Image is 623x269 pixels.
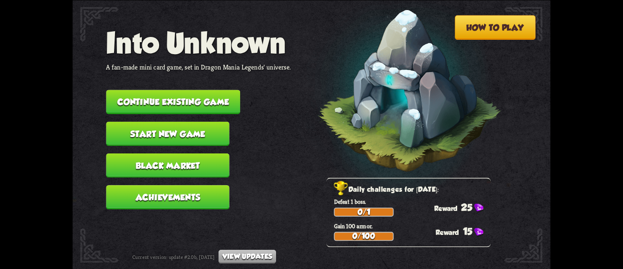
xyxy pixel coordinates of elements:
button: View updates [219,249,276,263]
div: 0/100 [335,233,393,240]
h2: Daily challenges for [DATE]: [334,184,491,196]
img: Golden_Trophy_Icon.png [334,181,348,196]
p: Gain 100 armor. [334,222,491,230]
button: Continue existing game [106,90,240,114]
h1: Into Unknown [106,26,291,59]
div: Current version: update #2.0b, [DATE] [132,249,276,263]
button: Achievements [106,185,229,210]
button: Black Market [106,153,229,177]
div: 0/1 [335,208,393,216]
button: How to play [455,15,536,39]
div: 15 [436,226,491,237]
button: Start new game [106,121,229,146]
div: 25 [434,201,491,212]
p: Defeat 1 boss. [334,198,491,205]
p: A fan-made mini card game, set in Dragon Mania Legends' universe. [106,62,291,71]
